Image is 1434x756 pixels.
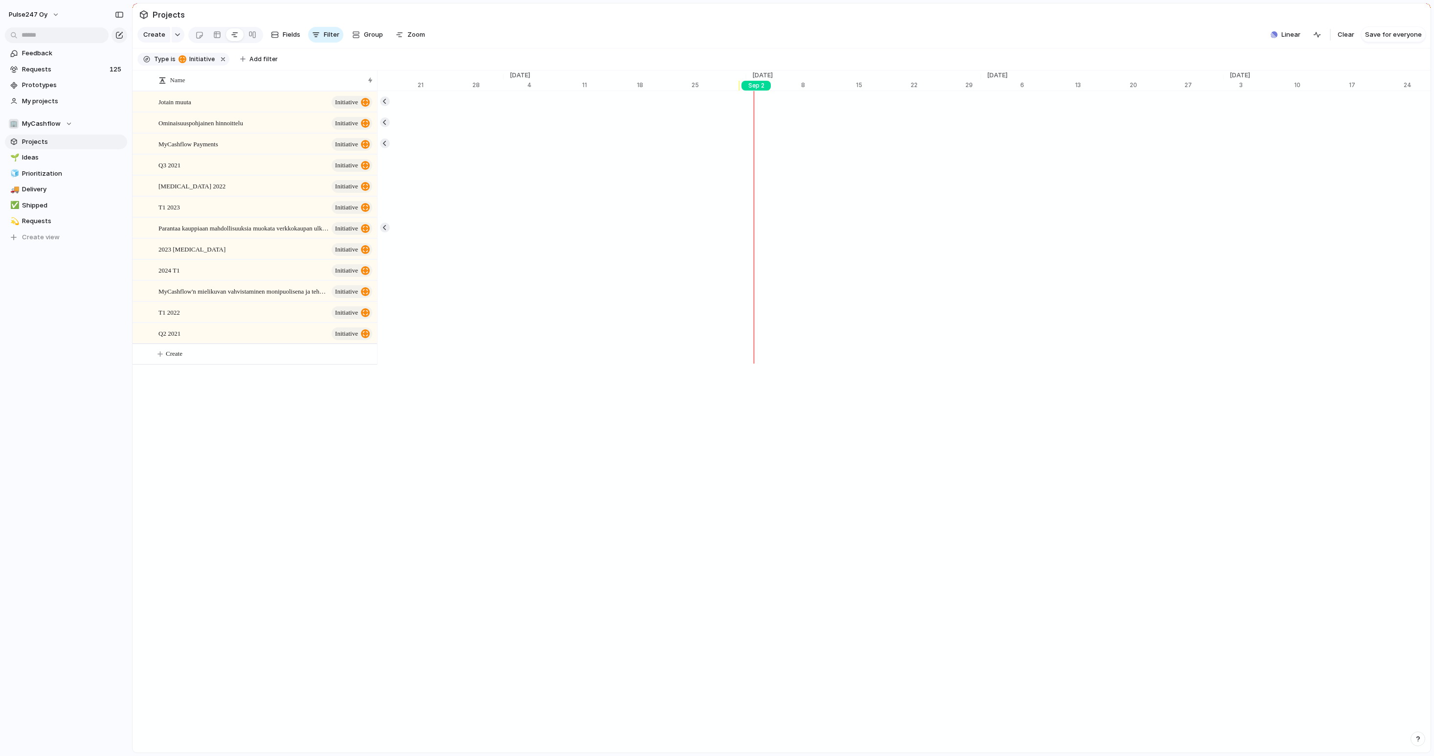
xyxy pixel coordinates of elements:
a: Prototypes [5,78,127,92]
span: initiative [335,95,358,109]
span: initiative [335,327,358,341]
button: Linear [1267,27,1304,42]
span: 2024 T1 [158,264,179,275]
button: 🧊 [9,169,19,179]
span: is [171,55,176,64]
button: initiative [332,180,372,193]
span: Create view [22,232,60,242]
div: 13 [1075,81,1130,90]
button: Add filter [234,52,284,66]
div: 🏢 [9,119,19,129]
span: Filter [324,30,339,40]
div: 💫 [10,216,17,227]
span: initiative [186,55,215,64]
div: 🌱 [10,152,17,163]
div: 1 [746,81,801,90]
button: Fields [267,27,304,43]
div: 21 [418,81,472,90]
span: initiative [335,116,358,130]
button: initiative [332,327,372,340]
span: [MEDICAL_DATA] 2022 [158,180,225,191]
span: T1 2023 [158,201,180,212]
span: Delivery [22,184,124,194]
span: Q2 2021 [158,327,180,339]
button: initiative [332,222,372,235]
span: Ideas [22,153,124,162]
button: 💫 [9,216,19,226]
button: ✅ [9,201,19,210]
div: ✅ [10,200,17,211]
button: Zoom [392,27,429,43]
div: 8 [801,81,856,90]
a: Requests125 [5,62,127,77]
button: Create [142,344,392,364]
button: initiative [332,243,372,256]
div: 18 [637,81,692,90]
button: initiative [332,264,372,277]
span: Prototypes [22,80,124,90]
span: Add filter [249,55,278,64]
span: initiative [335,180,358,193]
a: 🚚Delivery [5,182,127,197]
span: Linear [1281,30,1300,40]
span: initiative [335,201,358,214]
button: Group [347,27,388,43]
a: 🧊Prioritization [5,166,127,181]
span: Jotain muuta [158,96,191,107]
span: Shipped [22,201,124,210]
button: initiative [332,159,372,172]
span: Projects [151,6,187,23]
span: Parantaa kauppiaan mahdollisuuksia muokata verkkokaupan ulkoasua [158,222,329,233]
span: Type [154,55,169,64]
button: Create [137,27,170,43]
span: initiative [335,137,358,151]
button: Create view [5,230,127,245]
span: Feedback [22,48,124,58]
span: Create [166,349,182,359]
button: 🏢MyCashflow [5,116,127,131]
a: Feedback [5,46,127,61]
div: 3 [1239,81,1294,90]
div: Sep 2 [741,81,771,91]
a: 🌱Ideas [5,150,127,165]
span: Fields [283,30,300,40]
div: 27 [1185,81,1224,90]
button: initiative [332,117,372,130]
span: [DATE] [1224,70,1256,80]
div: 15 [856,81,911,90]
span: Requests [22,65,107,74]
span: Requests [22,216,124,226]
div: 6 [1020,81,1075,90]
span: initiative [335,159,358,172]
span: Zoom [407,30,425,40]
a: ✅Shipped [5,198,127,213]
span: initiative [335,243,358,256]
span: Projects [22,137,124,147]
span: Q3 2021 [158,159,180,170]
button: Filter [308,27,343,43]
div: 10 [1294,81,1349,90]
span: MyCashflow [22,119,61,129]
button: initiative [332,285,372,298]
span: Ominaisuuspohjainen hinnoittelu [158,117,243,128]
div: 20 [1130,81,1185,90]
a: My projects [5,94,127,109]
button: initiative [177,54,217,65]
span: initiative [335,264,358,277]
span: Create [143,30,165,40]
button: is [169,54,178,65]
button: initiative [332,96,372,109]
span: T1 2022 [158,306,180,318]
div: 11 [582,81,637,90]
div: 💫Requests [5,214,127,229]
div: 🚚 [10,184,17,195]
button: 🌱 [9,153,19,162]
div: 🧊 [10,168,17,179]
button: initiative [332,138,372,151]
div: 28 [472,81,504,90]
div: 14 [363,81,418,90]
span: MyCashflow'n mielikuvan vahvistaminen monipuolisena ja tehokkaana alustana [158,285,329,297]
